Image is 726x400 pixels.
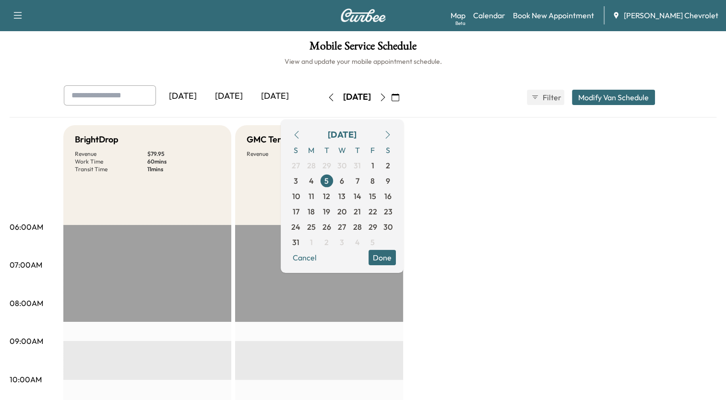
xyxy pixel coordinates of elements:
a: MapBeta [451,10,465,21]
a: Book New Appointment [513,10,594,21]
span: 22 [369,206,377,217]
p: Revenue [75,150,147,158]
span: 25 [307,221,316,233]
button: Filter [527,90,564,105]
span: 23 [384,206,393,217]
span: 5 [324,175,329,187]
span: 1 [371,160,374,171]
span: S [381,142,396,158]
span: 13 [338,190,345,202]
span: 11 [309,190,314,202]
p: 10:00AM [10,374,42,385]
span: T [319,142,334,158]
span: 31 [354,160,361,171]
p: $ 79.95 [147,150,220,158]
div: [DATE] [160,85,206,107]
span: 14 [354,190,361,202]
span: 2 [324,236,329,248]
p: 08:00AM [10,297,43,309]
span: S [288,142,304,158]
span: Filter [543,92,560,103]
span: 12 [323,190,330,202]
span: W [334,142,350,158]
div: [DATE] [252,85,298,107]
span: 8 [370,175,375,187]
button: Modify Van Schedule [572,90,655,105]
span: 28 [307,160,316,171]
p: Revenue [247,150,319,158]
div: [DATE] [328,128,357,141]
h1: Mobile Service Schedule [10,40,716,57]
span: F [365,142,381,158]
button: Cancel [288,250,321,265]
span: 29 [322,160,331,171]
span: 5 [370,236,375,248]
span: M [304,142,319,158]
span: 3 [340,236,344,248]
span: 16 [384,190,392,202]
p: Transit Time [75,165,147,173]
span: 7 [356,175,359,187]
h5: GMC Terrain [247,133,297,146]
p: 07:00AM [10,259,42,271]
span: 19 [323,206,330,217]
p: 06:00AM [10,221,43,233]
span: 20 [337,206,346,217]
p: 60 mins [147,158,220,165]
span: 4 [355,236,360,248]
span: 1 [310,236,313,248]
span: 17 [293,206,299,217]
img: Curbee Logo [340,9,386,22]
p: Work Time [75,158,147,165]
span: 29 [369,221,377,233]
span: T [350,142,365,158]
span: 9 [386,175,390,187]
span: 4 [309,175,314,187]
div: [DATE] [343,91,371,103]
span: 3 [294,175,298,187]
span: 6 [340,175,344,187]
h5: BrightDrop [75,133,119,146]
span: 27 [338,221,346,233]
span: 15 [369,190,376,202]
p: 11 mins [147,165,220,173]
button: Done [369,250,396,265]
span: 21 [354,206,361,217]
span: 18 [308,206,315,217]
span: 30 [337,160,346,171]
span: 2 [386,160,390,171]
h6: View and update your mobile appointment schedule. [10,57,716,66]
span: 26 [322,221,331,233]
a: Calendar [473,10,505,21]
span: 24 [291,221,300,233]
span: [PERSON_NAME] Chevrolet [624,10,718,21]
span: 31 [292,236,299,248]
span: 27 [292,160,300,171]
span: 10 [292,190,300,202]
p: 09:00AM [10,335,43,347]
span: 28 [353,221,362,233]
div: [DATE] [206,85,252,107]
div: Beta [455,20,465,27]
span: 30 [383,221,393,233]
